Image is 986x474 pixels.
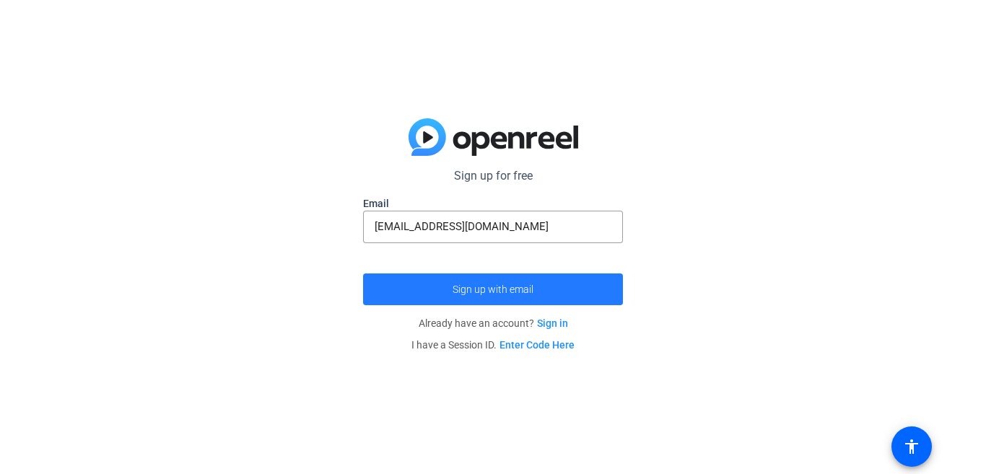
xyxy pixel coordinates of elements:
[537,317,568,329] a: Sign in
[409,118,578,156] img: blue-gradient.svg
[903,438,920,455] mat-icon: accessibility
[411,339,575,351] span: I have a Session ID.
[375,218,611,235] input: Enter Email Address
[363,196,623,211] label: Email
[419,317,568,329] span: Already have an account?
[363,273,623,305] button: Sign up with email
[499,339,575,351] a: Enter Code Here
[363,167,623,185] p: Sign up for free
